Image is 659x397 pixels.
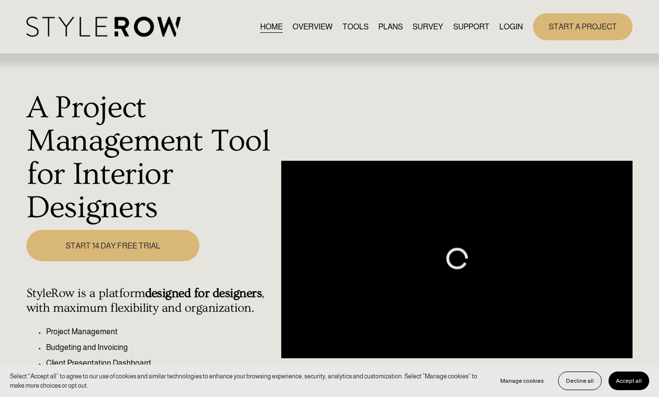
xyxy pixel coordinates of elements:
span: SUPPORT [453,21,489,33]
a: PLANS [378,20,403,33]
a: START 14 DAY FREE TRIAL [26,230,199,261]
a: START A PROJECT [533,13,633,40]
span: Manage cookies [500,377,544,384]
a: LOGIN [499,20,523,33]
p: Client Presentation Dashboard [46,357,276,369]
strong: designed for designers [145,286,262,300]
h4: StyleRow is a platform , with maximum flexibility and organization. [26,286,276,316]
p: Budgeting and Invoicing [46,342,276,353]
p: Project Management [46,326,276,338]
a: SURVEY [413,20,443,33]
p: Select “Accept all” to agree to our use of cookies and similar technologies to enhance your brows... [10,372,483,390]
a: HOME [260,20,283,33]
span: Decline all [566,377,594,384]
a: folder dropdown [453,20,489,33]
button: Accept all [609,372,649,390]
h1: A Project Management Tool for Interior Designers [26,91,276,224]
a: OVERVIEW [293,20,333,33]
a: TOOLS [342,20,368,33]
span: Accept all [616,377,642,384]
img: StyleRow [26,17,181,37]
button: Manage cookies [493,372,551,390]
button: Decline all [558,372,602,390]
